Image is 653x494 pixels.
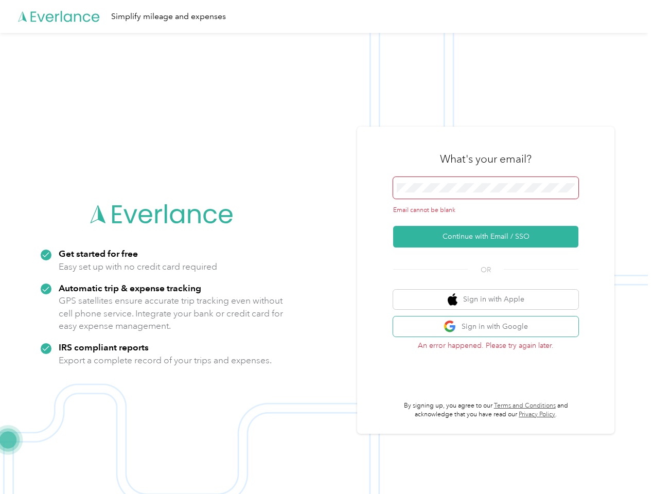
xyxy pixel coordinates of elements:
p: GPS satellites ensure accurate trip tracking even without cell phone service. Integrate your bank... [59,294,284,332]
p: An error happened. Please try again later. [393,340,578,351]
button: Continue with Email / SSO [393,226,578,248]
div: Simplify mileage and expenses [111,10,226,23]
a: Privacy Policy [519,411,555,418]
div: Email cannot be blank [393,206,578,215]
button: apple logoSign in with Apple [393,290,578,310]
p: By signing up, you agree to our and acknowledge that you have read our . [393,401,578,419]
h3: What's your email? [440,152,532,166]
a: Terms and Conditions [494,402,556,410]
strong: IRS compliant reports [59,342,149,352]
img: google logo [444,320,456,333]
strong: Get started for free [59,248,138,259]
strong: Automatic trip & expense tracking [59,283,201,293]
p: Easy set up with no credit card required [59,260,217,273]
img: apple logo [448,293,458,306]
span: OR [468,264,504,275]
p: Export a complete record of your trips and expenses. [59,354,272,367]
button: google logoSign in with Google [393,316,578,337]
